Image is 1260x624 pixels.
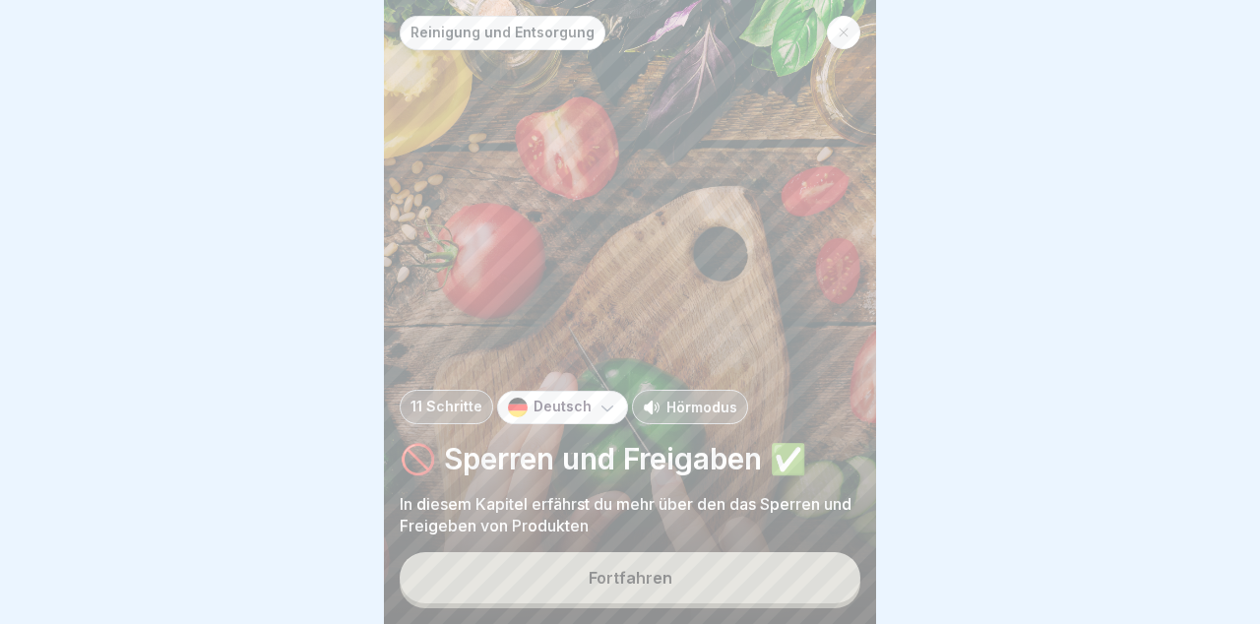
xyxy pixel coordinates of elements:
[666,397,737,417] p: Hörmodus
[410,25,595,41] p: Reinigung und Entsorgung
[508,398,528,417] img: de.svg
[410,399,482,415] p: 11 Schritte
[589,569,672,587] div: Fortfahren
[400,493,860,536] p: In diesem Kapitel erfährst du mehr über den das Sperren und Freigeben von Produkten
[400,440,860,477] p: 🚫 Sperren und Freigaben ✅
[400,552,860,603] button: Fortfahren
[534,399,592,415] p: Deutsch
